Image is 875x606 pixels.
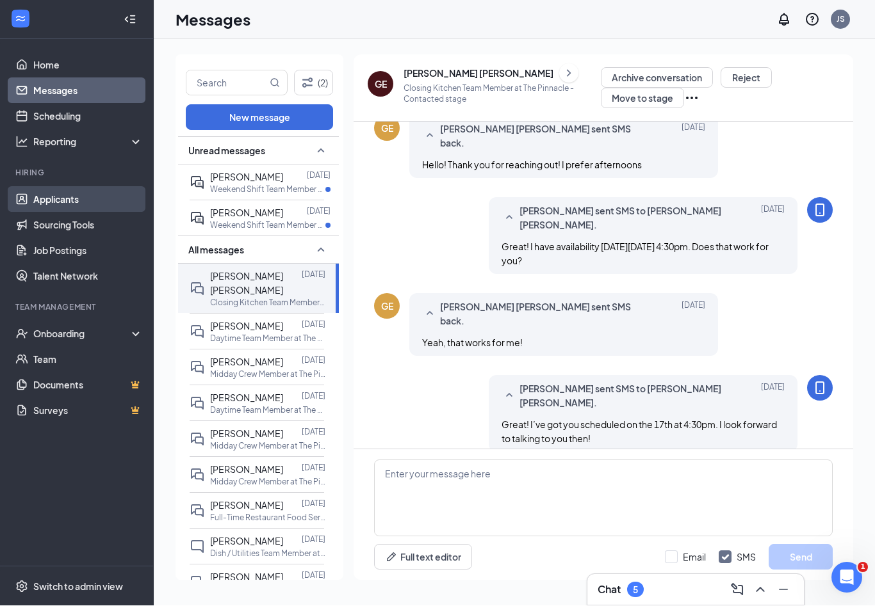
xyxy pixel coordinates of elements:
[33,580,123,593] div: Switch to admin view
[210,464,283,475] span: [PERSON_NAME]
[422,159,642,171] span: Hello! Thank you for reaching out! I prefer afternoons
[601,68,713,88] button: Archive conversation
[176,9,250,31] h1: Messages
[502,211,517,226] svg: SmallChevronUp
[190,360,205,376] svg: DoubleChat
[15,168,140,179] div: Hiring
[837,14,845,25] div: JS
[15,302,140,313] div: Team Management
[33,212,143,238] a: Sourcing Tools
[302,427,325,438] p: [DATE]
[727,580,748,600] button: ComposeMessage
[124,13,136,26] svg: Collapse
[381,122,393,135] div: GE
[210,171,283,183] span: [PERSON_NAME]
[769,545,833,570] button: Send
[307,206,331,217] p: [DATE]
[210,500,283,511] span: [PERSON_NAME]
[188,244,244,257] span: All messages
[721,68,772,88] button: Reject
[210,271,283,296] span: [PERSON_NAME] [PERSON_NAME]
[440,300,648,328] span: [PERSON_NAME] [PERSON_NAME] sent SMS back.
[302,534,325,545] p: [DATE]
[210,428,283,440] span: [PERSON_NAME]
[302,319,325,330] p: [DATE]
[598,583,621,597] h3: Chat
[422,129,437,144] svg: SmallChevronUp
[302,391,325,402] p: [DATE]
[210,220,325,231] p: Weekend Shift Team Member at The Pinnacle
[186,105,333,131] button: New message
[210,298,325,308] p: Closing Kitchen Team Member at The Pinnacle
[33,398,143,424] a: SurveysCrown
[15,136,28,148] svg: Analysis
[313,243,329,258] svg: SmallChevronUp
[302,355,325,366] p: [DATE]
[633,585,638,596] div: 5
[190,539,205,555] svg: ChatInactive
[682,300,705,328] span: [DATE]
[502,419,777,445] span: Great! I’ve got you scheduled on the 17th at 4:30pm. I look forward to talking to you then!
[375,78,387,91] div: GE
[307,170,331,181] p: [DATE]
[440,122,648,150] span: [PERSON_NAME] [PERSON_NAME] sent SMS back.
[33,264,143,289] a: Talent Network
[210,405,325,416] p: Daytime Team Member at The Pinnacle
[15,328,28,340] svg: UserCheck
[190,396,205,411] svg: DoubleChat
[33,238,143,264] a: Job Postings
[210,392,283,404] span: [PERSON_NAME]
[210,536,283,547] span: [PERSON_NAME]
[812,381,828,396] svg: MobileSms
[210,321,283,332] span: [PERSON_NAME]
[190,432,205,447] svg: DoubleChat
[210,356,283,368] span: [PERSON_NAME]
[805,12,820,28] svg: QuestionInfo
[210,441,325,452] p: Midday Crew Member at The Pinnacle
[761,382,785,410] span: [DATE]
[210,369,325,380] p: Midday Crew Member at The Pinnacle
[33,347,143,372] a: Team
[422,337,523,349] span: Yeah, that works for me!
[33,104,143,129] a: Scheduling
[186,71,267,95] input: Search
[33,78,143,104] a: Messages
[684,91,699,106] svg: Ellipses
[302,463,325,474] p: [DATE]
[33,328,132,340] div: Onboarding
[190,504,205,519] svg: DoubleChat
[210,184,325,195] p: Weekend Shift Team Member at The Pinnacle
[33,136,143,148] div: Reporting
[15,580,28,593] svg: Settings
[294,70,333,96] button: Filter (2)
[562,66,575,81] svg: ChevronRight
[33,187,143,212] a: Applicants
[210,548,325,559] p: Dish / Utilities Team Member at The Pinnacle
[313,143,329,159] svg: SmallChevronUp
[270,78,280,88] svg: MagnifyingGlass
[404,67,553,80] div: [PERSON_NAME] [PERSON_NAME]
[831,562,862,593] iframe: Intercom live chat
[210,207,283,219] span: [PERSON_NAME]
[773,580,794,600] button: Minimize
[190,211,205,227] svg: ActiveDoubleChat
[601,88,684,109] button: Move to stage
[190,324,205,340] svg: DoubleChat
[502,241,769,267] span: Great! I have availability [DATE][DATE] 4:30pm. Does that work for you?
[188,145,265,157] span: Unread messages
[210,477,325,488] p: Midday Crew Member at The Pinnacle
[33,52,143,78] a: Home
[730,582,745,598] svg: ComposeMessage
[14,13,27,26] svg: WorkstreamLogo
[33,372,143,398] a: DocumentsCrown
[210,333,325,344] p: Daytime Team Member at The Pinnacle
[776,582,791,598] svg: Minimize
[190,575,205,591] svg: DoubleChat
[812,203,828,218] svg: MobileSms
[381,300,393,313] div: GE
[761,204,785,232] span: [DATE]
[519,204,727,232] span: [PERSON_NAME] sent SMS to [PERSON_NAME] [PERSON_NAME].
[404,83,601,105] p: Closing Kitchen Team Member at The Pinnacle - Contacted stage
[559,64,578,83] button: ChevronRight
[190,282,205,297] svg: DoubleChat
